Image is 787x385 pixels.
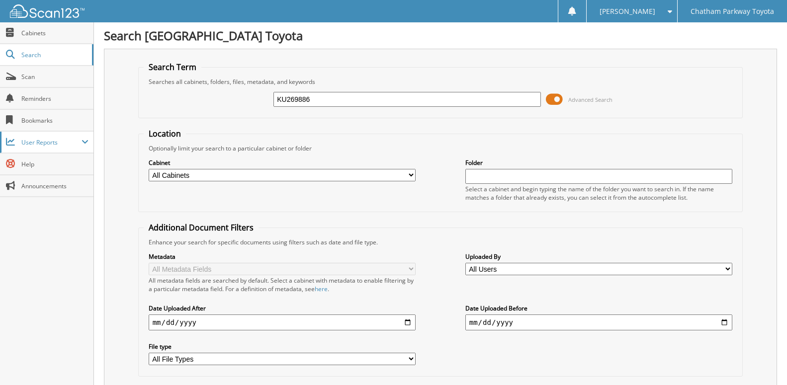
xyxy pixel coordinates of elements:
[10,4,85,18] img: scan123-logo-white.svg
[144,222,259,233] legend: Additional Document Filters
[144,77,738,86] div: Searches all cabinets, folders, files, metadata, and keywords
[21,116,88,125] span: Bookmarks
[144,62,201,73] legend: Search Term
[149,314,416,330] input: start
[144,144,738,153] div: Optionally limit your search to a particular cabinet or folder
[315,285,328,293] a: here
[104,27,777,44] h1: Search [GEOGRAPHIC_DATA] Toyota
[21,138,82,147] span: User Reports
[149,252,416,261] label: Metadata
[465,304,733,312] label: Date Uploaded Before
[465,314,733,330] input: end
[21,94,88,103] span: Reminders
[568,96,612,103] span: Advanced Search
[21,29,88,37] span: Cabinets
[149,304,416,312] label: Date Uploaded After
[465,252,733,261] label: Uploaded By
[21,160,88,168] span: Help
[21,73,88,81] span: Scan
[21,51,87,59] span: Search
[149,158,416,167] label: Cabinet
[144,128,186,139] legend: Location
[21,182,88,190] span: Announcements
[144,238,738,246] div: Enhance your search for specific documents using filters such as date and file type.
[149,342,416,351] label: File type
[465,185,733,202] div: Select a cabinet and begin typing the name of the folder you want to search in. If the name match...
[600,8,655,14] span: [PERSON_NAME]
[149,276,416,293] div: All metadata fields are searched by default. Select a cabinet with metadata to enable filtering b...
[465,158,733,167] label: Folder
[691,8,774,14] span: Chatham Parkway Toyota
